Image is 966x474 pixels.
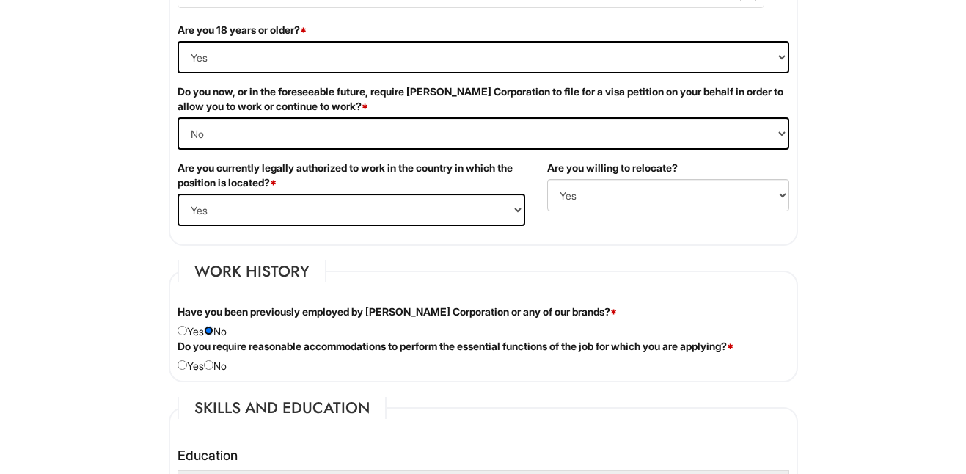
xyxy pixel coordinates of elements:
select: (Yes / No) [178,194,525,226]
label: Have you been previously employed by [PERSON_NAME] Corporation or any of our brands? [178,305,617,319]
label: Are you willing to relocate? [547,161,678,175]
select: (Yes / No) [547,179,789,211]
select: (Yes / No) [178,117,789,150]
div: Yes No [167,305,800,339]
label: Do you require reasonable accommodations to perform the essential functions of the job for which ... [178,339,733,354]
h4: Education [178,448,789,463]
legend: Skills and Education [178,397,387,419]
legend: Work History [178,260,326,282]
label: Are you 18 years or older? [178,23,307,37]
label: Do you now, or in the foreseeable future, require [PERSON_NAME] Corporation to file for a visa pe... [178,84,789,114]
label: Are you currently legally authorized to work in the country in which the position is located? [178,161,525,190]
div: Yes No [167,339,800,373]
select: (Yes / No) [178,41,789,73]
